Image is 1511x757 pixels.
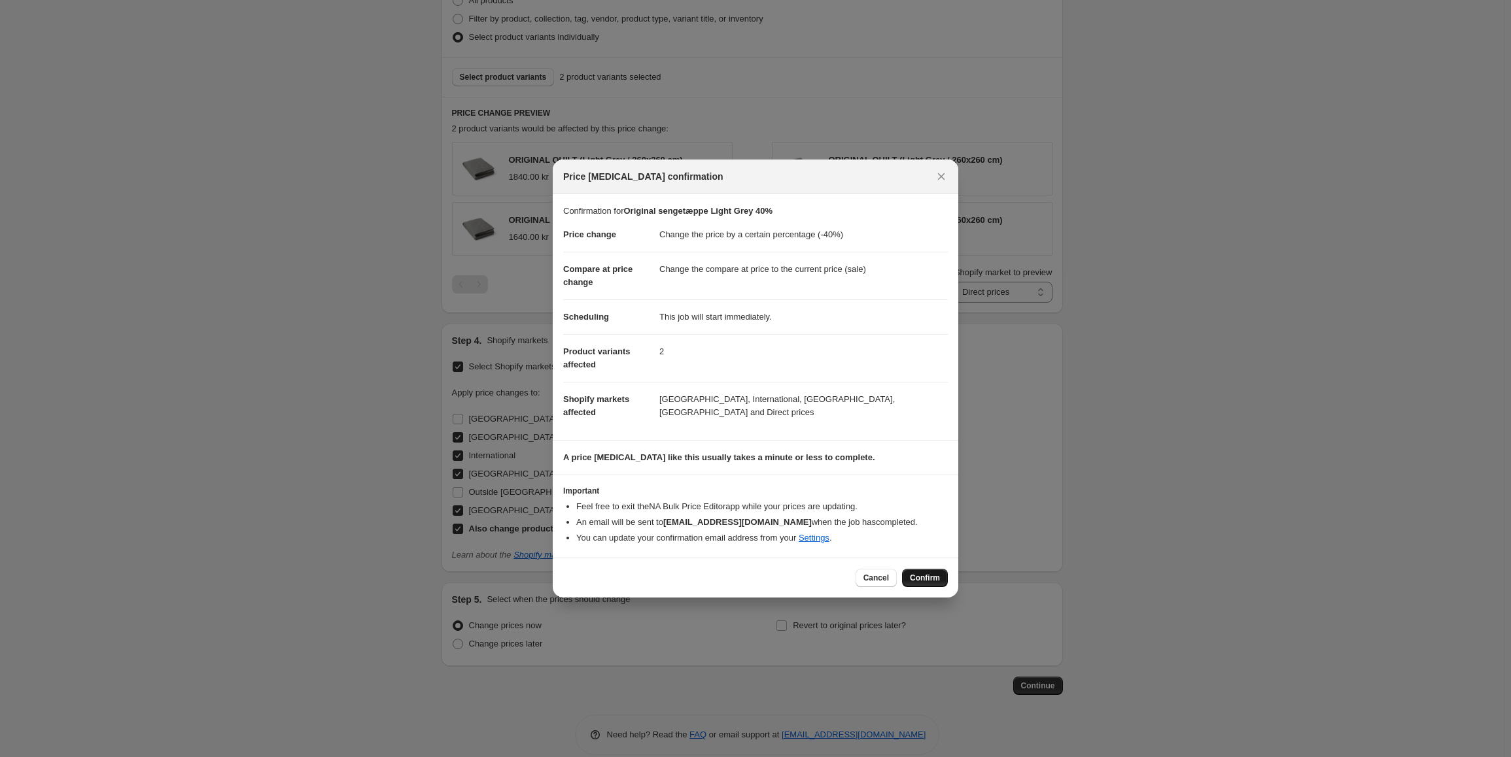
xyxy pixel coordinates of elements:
span: Compare at price change [563,264,633,287]
li: An email will be sent to when the job has completed . [576,516,948,529]
dd: This job will start immediately. [659,299,948,334]
span: Shopify markets affected [563,394,629,417]
dd: Change the price by a certain percentage (-40%) [659,218,948,252]
button: Close [932,167,950,186]
span: Cancel [863,573,889,583]
span: Product variants affected [563,346,631,369]
b: Original sengetæppe Light Grey 40% [623,206,773,216]
li: You can update your confirmation email address from your . [576,531,948,545]
a: Settings [799,533,829,543]
span: Price change [563,229,616,239]
button: Confirm [902,569,948,587]
span: Confirm [910,573,940,583]
p: Confirmation for [563,205,948,218]
dd: Change the compare at price to the current price (sale) [659,252,948,286]
h3: Important [563,486,948,496]
button: Cancel [856,569,897,587]
li: Feel free to exit the NA Bulk Price Editor app while your prices are updating. [576,500,948,513]
span: Price [MEDICAL_DATA] confirmation [563,170,723,183]
dd: [GEOGRAPHIC_DATA], International, [GEOGRAPHIC_DATA], [GEOGRAPHIC_DATA] and Direct prices [659,382,948,429]
span: Scheduling [563,312,609,322]
b: [EMAIL_ADDRESS][DOMAIN_NAME] [663,517,812,527]
dd: 2 [659,334,948,369]
b: A price [MEDICAL_DATA] like this usually takes a minute or less to complete. [563,452,875,462]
